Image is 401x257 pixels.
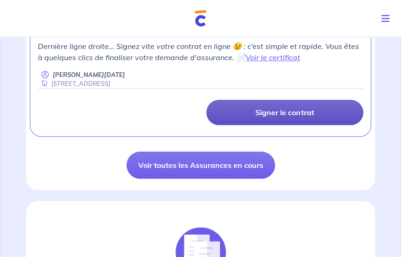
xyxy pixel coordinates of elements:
a: Voir le certificat [246,53,300,62]
div: [STREET_ADDRESS] [38,79,110,88]
button: Toggle navigation [374,7,401,31]
p: Signer le contrat [255,108,314,117]
p: [PERSON_NAME][DATE] [53,70,125,79]
a: Voir toutes les Assurances en cours [127,152,275,179]
img: Cautioneo [195,10,206,27]
a: Signer le contrat [206,100,364,125]
p: Dernière ligne droite... Signez vite votre contrat en ligne 😉 : c’est simple et rapide. Vous êtes... [38,41,363,63]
